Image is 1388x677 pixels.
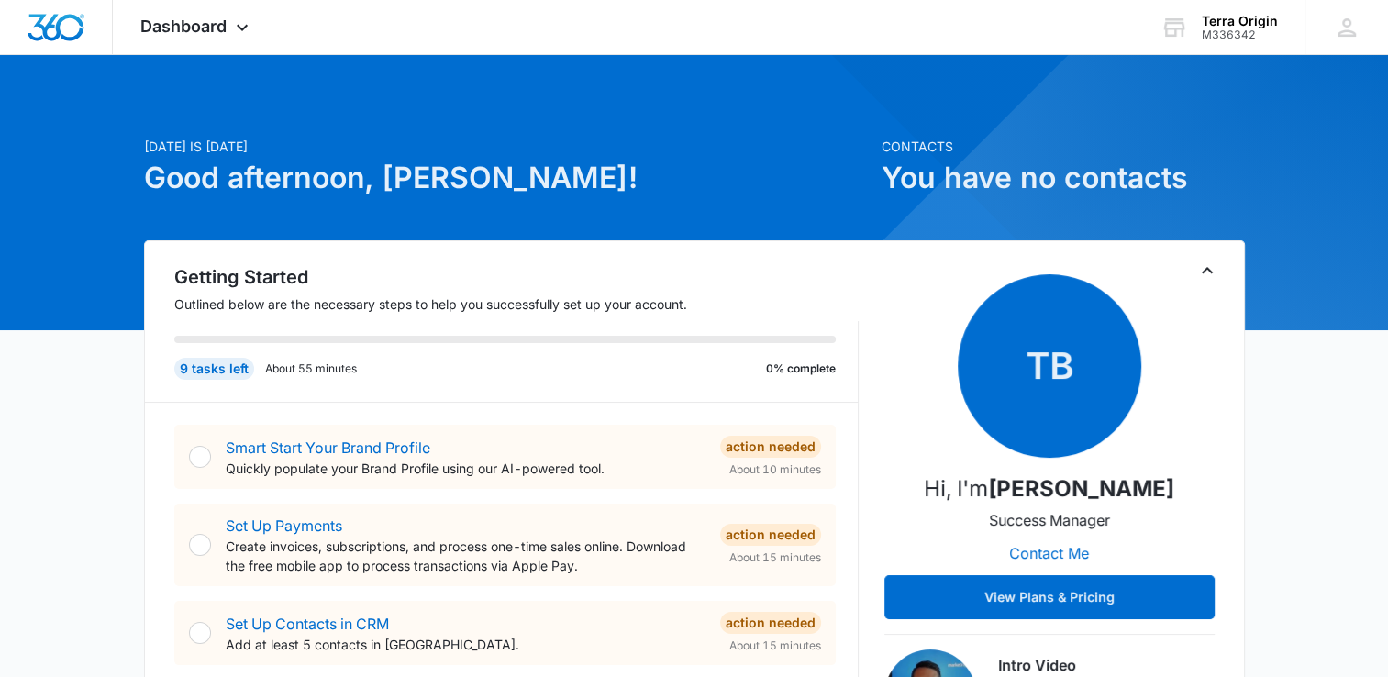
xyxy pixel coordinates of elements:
[882,156,1245,200] h1: You have no contacts
[924,472,1174,505] p: Hi, I'm
[1196,260,1218,282] button: Toggle Collapse
[1202,28,1278,41] div: account id
[766,361,836,377] p: 0% complete
[884,575,1215,619] button: View Plans & Pricing
[729,638,821,654] span: About 15 minutes
[226,438,430,457] a: Smart Start Your Brand Profile
[226,459,705,478] p: Quickly populate your Brand Profile using our AI-powered tool.
[140,17,227,36] span: Dashboard
[174,263,859,291] h2: Getting Started
[958,274,1141,458] span: TB
[729,461,821,478] span: About 10 minutes
[174,358,254,380] div: 9 tasks left
[144,156,871,200] h1: Good afternoon, [PERSON_NAME]!
[720,524,821,546] div: Action Needed
[729,549,821,566] span: About 15 minutes
[226,635,705,654] p: Add at least 5 contacts in [GEOGRAPHIC_DATA].
[226,615,389,633] a: Set Up Contacts in CRM
[265,361,357,377] p: About 55 minutes
[989,509,1110,531] p: Success Manager
[1202,14,1278,28] div: account name
[882,137,1245,156] p: Contacts
[226,537,705,575] p: Create invoices, subscriptions, and process one-time sales online. Download the free mobile app t...
[988,475,1174,502] strong: [PERSON_NAME]
[144,137,871,156] p: [DATE] is [DATE]
[226,516,342,535] a: Set Up Payments
[991,531,1107,575] button: Contact Me
[998,654,1215,676] h3: Intro Video
[720,436,821,458] div: Action Needed
[720,612,821,634] div: Action Needed
[174,294,859,314] p: Outlined below are the necessary steps to help you successfully set up your account.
